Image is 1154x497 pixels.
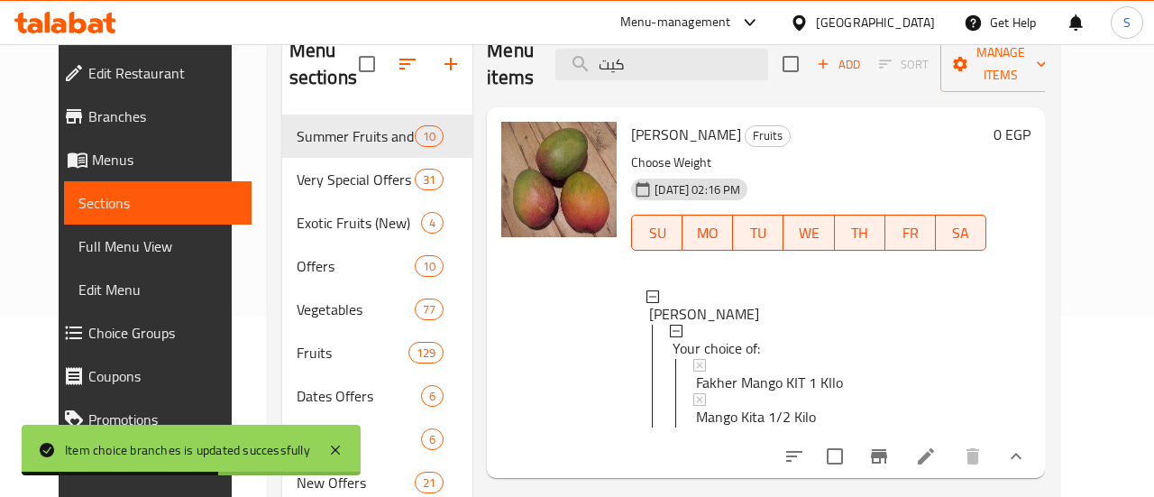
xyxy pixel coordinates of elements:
[682,215,733,251] button: MO
[416,171,443,189] span: 31
[297,255,415,277] span: Offers
[501,122,617,237] img: Mango Kate
[49,51,252,95] a: Edit Restaurant
[915,446,937,467] a: Edit menu item
[297,472,415,493] span: New Offers
[810,51,867,78] button: Add
[416,301,443,318] span: 77
[955,41,1047,87] span: Manage items
[415,169,444,190] div: items
[49,95,252,138] a: Branches
[282,158,473,201] div: Very Special Offers31
[415,125,444,147] div: items
[297,169,415,190] span: Very Special Offers
[487,37,534,91] h2: Menu items
[422,388,443,405] span: 6
[867,51,940,78] span: Select section first
[835,215,885,251] button: TH
[92,149,237,170] span: Menus
[631,152,986,174] p: Choose Weight
[746,125,790,146] span: Fruits
[282,288,473,331] div: Vegetables77
[64,225,252,268] a: Full Menu View
[885,215,936,251] button: FR
[297,125,415,147] span: Summer Fruits and Juice (New)
[745,125,791,147] div: Fruits
[289,37,360,91] h2: Menu sections
[415,255,444,277] div: items
[816,13,935,32] div: [GEOGRAPHIC_DATA]
[943,220,979,246] span: SA
[690,220,726,246] span: MO
[49,354,252,398] a: Coupons
[772,45,810,83] span: Select section
[282,331,473,374] div: Fruits129
[297,342,408,364] span: Fruits
[282,244,473,288] div: Offers10
[421,428,444,450] div: items
[416,128,443,145] span: 10
[421,385,444,407] div: items
[620,12,731,33] div: Menu-management
[631,215,682,251] button: SU
[940,36,1061,92] button: Manage items
[857,435,901,478] button: Branch-specific-item
[282,418,473,461] div: Dates6
[733,215,783,251] button: TU
[639,220,675,246] span: SU
[994,435,1038,478] button: show more
[647,181,747,198] span: [DATE] 02:16 PM
[88,62,237,84] span: Edit Restaurant
[1123,13,1131,32] span: S
[78,235,237,257] span: Full Menu View
[791,220,827,246] span: WE
[78,279,237,300] span: Edit Menu
[49,138,252,181] a: Menus
[631,121,741,148] span: [PERSON_NAME]
[673,337,760,359] span: Your choice of:
[783,215,834,251] button: WE
[810,51,867,78] span: Add item
[297,299,415,320] span: Vegetables
[842,220,878,246] span: TH
[64,268,252,311] a: Edit Menu
[408,342,444,364] div: items
[422,215,443,232] span: 4
[297,385,421,407] span: Dates Offers
[416,258,443,275] span: 10
[88,106,237,127] span: Branches
[297,212,421,234] span: Exotic Fruits (New)
[409,345,443,362] span: 129
[936,215,986,251] button: SA
[282,115,473,158] div: Summer Fruits and Juice (New)10
[696,372,843,393] span: Fakher Mango KIT 1 KIlo
[416,474,443,492] span: 21
[78,192,237,214] span: Sections
[65,440,310,460] div: Item choice branches is updated successfully
[88,365,237,387] span: Coupons
[951,435,994,478] button: delete
[88,322,237,344] span: Choice Groups
[422,431,443,448] span: 6
[348,45,386,83] span: Select all sections
[415,472,444,493] div: items
[386,42,429,86] span: Sort sections
[649,303,759,325] span: [PERSON_NAME]
[415,299,444,320] div: items
[282,201,473,244] div: Exotic Fruits (New)4
[88,409,237,430] span: Promotions
[814,54,863,75] span: Add
[64,181,252,225] a: Sections
[49,398,252,441] a: Promotions
[773,435,816,478] button: sort-choices
[816,437,854,475] span: Select to update
[994,122,1030,147] h6: 0 EGP
[555,49,768,80] input: search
